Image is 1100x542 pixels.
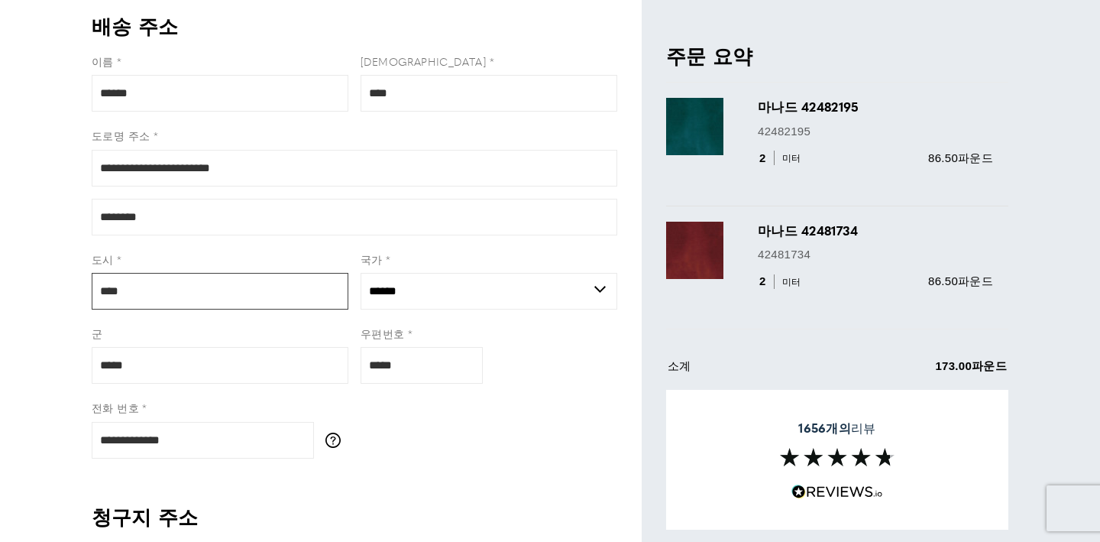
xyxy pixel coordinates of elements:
[798,418,851,436] font: 1656개의
[361,252,383,267] font: 국가
[361,326,405,341] font: 우편번호
[780,448,895,466] img: 리뷰 섹션
[782,151,801,164] font: 미터
[759,274,766,287] font: 2
[361,54,486,69] font: [DEMOGRAPHIC_DATA]
[92,11,178,40] font: 배송 주소
[92,400,139,415] font: 전화 번호
[666,41,752,69] font: 주문 요약
[758,248,810,261] font: 42481734
[758,124,810,137] font: 42482195
[928,151,993,164] font: 86.50파운드
[851,418,876,436] font: 리뷰
[325,433,348,448] button: More information
[92,502,198,531] font: 청구지 주소
[92,54,114,69] font: 이름
[666,221,723,278] img: 마나드 42481734
[935,359,1007,372] font: 173.00파운드
[791,485,883,499] img: Reviews.io 5점
[759,151,766,164] font: 2
[928,274,993,287] font: 86.50파운드
[92,128,150,143] font: 도로명 주소
[758,97,859,115] font: 마나드 42482195
[92,326,102,341] font: 군
[668,359,691,372] font: 소계
[782,274,801,287] font: 미터
[758,220,859,239] font: 마나드 42481734
[92,252,114,267] font: 도시
[666,98,723,155] img: 마나드 42482195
